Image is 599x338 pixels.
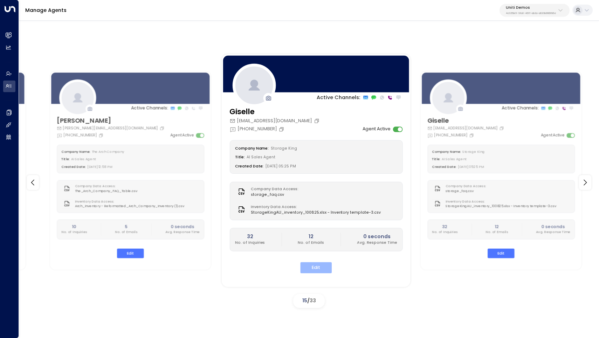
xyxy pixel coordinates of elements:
[506,6,556,10] p: Uniti Demos
[302,297,307,304] span: 15
[310,297,316,304] span: 33
[235,155,245,160] label: Title:
[170,133,194,138] label: Agent Active
[251,210,381,215] span: StorageKingAU_inventory_100825.xlsx - Inventory template-3.csv
[293,294,325,308] div: /
[357,233,397,241] h2: 0 seconds
[247,155,275,160] span: AI Sales Agent
[61,150,90,154] label: Company Name:
[75,189,138,194] span: The_Arch_Company_FAQ_Table.csv
[75,204,185,209] span: Arch_Inventory - Reformatted_Arch_Company_Inventory (1).csv
[92,150,124,154] span: The Arch Company
[432,230,457,235] p: No. of Inquiries
[57,116,166,126] h3: [PERSON_NAME]
[266,164,296,169] span: [DATE] 05:25 PM
[432,150,461,154] label: Company Name:
[235,240,265,246] p: No. of Inquiries
[446,199,554,204] label: Inventory Data Access:
[427,116,505,126] h3: Giselle
[61,157,70,162] label: Title:
[235,164,264,169] label: Created Date:
[541,133,565,138] label: Agent Active
[298,233,324,241] h2: 12
[75,199,182,204] label: Inventory Data Access:
[446,184,486,189] label: Company Data Access:
[229,106,321,118] h3: Giselle
[61,165,86,169] label: Created Date:
[235,233,265,241] h2: 32
[98,133,104,138] button: Copy
[229,118,321,125] div: [EMAIL_ADDRESS][DOMAIN_NAME]
[251,204,378,210] label: Inventory Data Access:
[458,165,484,169] span: [DATE] 05:25 PM
[536,223,570,230] h2: 0 seconds
[229,126,285,133] div: [PHONE_NUMBER]
[446,204,556,209] span: StorageKingAU_inventory_100825.xlsx - Inventory template-3.csv
[314,118,321,124] button: Copy
[61,230,87,235] p: No. of Inquiries
[317,94,360,102] p: Active Channels:
[499,126,505,131] button: Copy
[446,189,489,194] span: storage_faq.csv
[71,157,96,162] span: AI Sales Agent
[235,146,269,151] label: Company Name:
[488,249,515,258] button: Edit
[165,223,200,230] h2: 0 seconds
[75,184,135,189] label: Company Data Access:
[159,126,165,131] button: Copy
[61,223,87,230] h2: 10
[251,186,298,192] label: Company Data Access:
[298,240,324,246] p: No. of Emails
[469,133,475,138] button: Copy
[25,7,67,14] a: Manage Agents
[357,240,397,246] p: Avg. Response Time
[462,150,485,154] span: Storage King
[251,192,302,198] span: storage_faq.csv
[271,146,297,151] span: Storage King
[278,126,285,132] button: Copy
[486,223,508,230] h2: 12
[427,133,475,138] div: [PHONE_NUMBER]
[115,230,137,235] p: No. of Emails
[117,249,144,258] button: Edit
[300,262,332,273] button: Edit
[87,165,112,169] span: [DATE] 12:58 PM
[363,126,391,133] label: Agent Active
[57,133,104,138] div: [PHONE_NUMBER]
[57,126,166,131] div: [PERSON_NAME][EMAIL_ADDRESS][DOMAIN_NAME]
[115,223,137,230] h2: 5
[432,223,457,230] h2: 32
[165,230,200,235] p: Avg. Response Time
[427,126,505,131] div: [EMAIL_ADDRESS][DOMAIN_NAME]
[486,230,508,235] p: No. of Emails
[500,4,570,17] button: Uniti Demos4c025b01-9fa0-46ff-ab3a-a620b886896e
[131,105,168,112] p: Active Channels:
[432,165,456,169] label: Created Date:
[536,230,570,235] p: Avg. Response Time
[506,12,556,15] p: 4c025b01-9fa0-46ff-ab3a-a620b886896e
[502,105,538,112] p: Active Channels:
[442,157,466,162] span: AI Sales Agent
[432,157,440,162] label: Title:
